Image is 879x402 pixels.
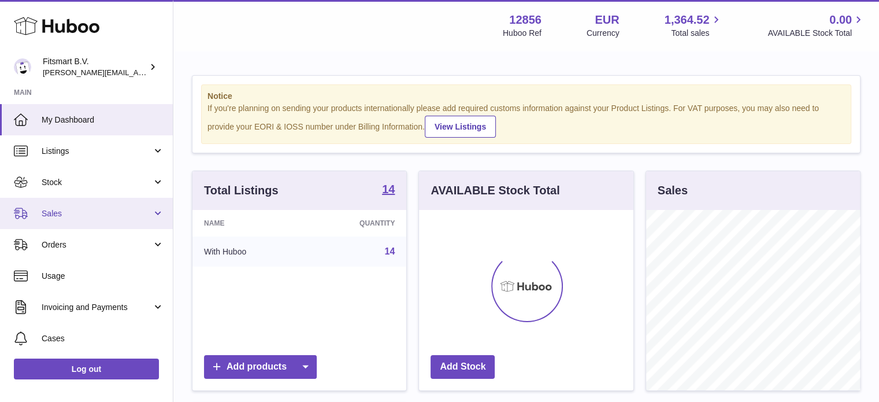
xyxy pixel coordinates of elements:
span: Listings [42,146,152,157]
strong: 14 [382,183,395,195]
a: Add Stock [431,355,495,379]
th: Quantity [305,210,406,237]
span: Orders [42,239,152,250]
strong: Notice [207,91,845,102]
a: 14 [382,183,395,197]
span: Invoicing and Payments [42,302,152,313]
a: 14 [385,246,395,256]
div: Fitsmart B.V. [43,56,147,78]
a: 0.00 AVAILABLE Stock Total [767,12,865,39]
span: My Dashboard [42,115,164,126]
span: Cases [42,333,164,344]
span: Stock [42,177,152,188]
h3: Sales [658,183,688,198]
td: With Huboo [192,237,305,267]
span: Sales [42,208,152,219]
img: jonathan@leaderoo.com [14,58,31,76]
a: 1,364.52 Total sales [665,12,723,39]
span: 1,364.52 [665,12,710,28]
span: [PERSON_NAME][EMAIL_ADDRESS][DOMAIN_NAME] [43,68,232,77]
h3: AVAILABLE Stock Total [431,183,559,198]
th: Name [192,210,305,237]
a: View Listings [425,116,496,138]
div: Huboo Ref [503,28,542,39]
h3: Total Listings [204,183,279,198]
div: If you're planning on sending your products internationally please add required customs informati... [207,103,845,138]
a: Log out [14,359,159,379]
span: Total sales [671,28,722,39]
a: Add products [204,355,317,379]
strong: EUR [595,12,619,28]
span: AVAILABLE Stock Total [767,28,865,39]
strong: 12856 [509,12,542,28]
span: 0.00 [829,12,852,28]
span: Usage [42,271,164,282]
div: Currency [587,28,620,39]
